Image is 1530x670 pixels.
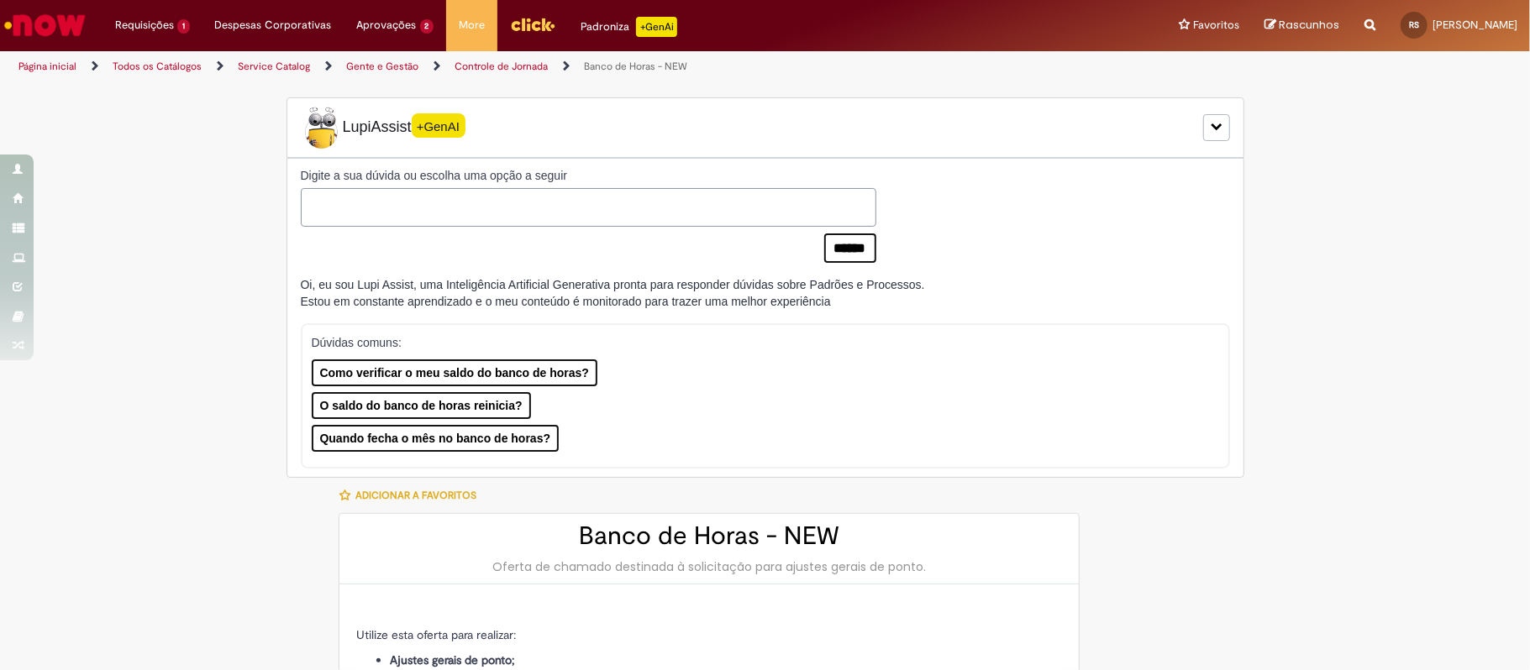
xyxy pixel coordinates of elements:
[1193,17,1239,34] span: Favoritos
[312,334,1198,351] p: Dúvidas comuns:
[1279,17,1339,33] span: Rascunhos
[301,107,465,149] span: LupiAssist
[301,167,876,184] label: Digite a sua dúvida ou escolha uma opção a seguir
[356,558,1062,575] div: Oferta de chamado destinada à solicitação para ajustes gerais de ponto.
[287,97,1244,158] div: LupiLupiAssist+GenAI
[301,276,925,310] div: Oi, eu sou Lupi Assist, uma Inteligência Artificial Generativa pronta para responder dúvidas sobr...
[584,60,687,73] a: Banco de Horas - NEW
[459,17,485,34] span: More
[312,392,531,419] button: O saldo do banco de horas reinicia?
[301,107,343,149] img: Lupi
[238,60,310,73] a: Service Catalog
[2,8,88,42] img: ServiceNow
[636,17,677,37] p: +GenAi
[1264,18,1339,34] a: Rascunhos
[412,113,465,138] span: +GenAI
[356,522,1062,550] h2: Banco de Horas - NEW
[18,60,76,73] a: Página inicial
[355,489,476,502] span: Adicionar a Favoritos
[420,19,434,34] span: 2
[1409,19,1419,30] span: RS
[510,12,555,37] img: click_logo_yellow_360x200.png
[581,17,677,37] div: Padroniza
[357,17,417,34] span: Aprovações
[312,425,560,452] button: Quando fecha o mês no banco de horas?
[339,478,486,513] button: Adicionar a Favoritos
[390,652,515,667] strong: Ajustes gerais de ponto;
[113,60,202,73] a: Todos os Catálogos
[455,60,548,73] a: Controle de Jornada
[215,17,332,34] span: Despesas Corporativas
[312,359,598,386] button: Como verificar o meu saldo do banco de horas?
[177,19,190,34] span: 1
[1433,18,1517,32] span: [PERSON_NAME]
[115,17,174,34] span: Requisições
[346,60,418,73] a: Gente e Gestão
[13,51,1007,82] ul: Trilhas de página
[356,627,516,642] span: Utilize esta oferta para realizar:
